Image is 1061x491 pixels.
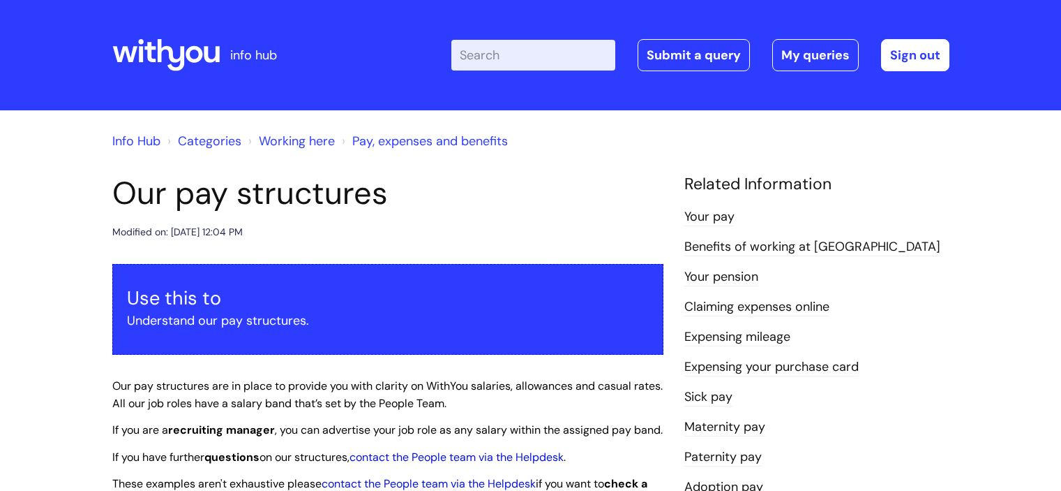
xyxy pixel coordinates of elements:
[772,39,859,71] a: My queries
[112,133,160,149] a: Info Hub
[451,40,615,71] input: Search
[684,208,735,226] a: Your pay
[127,309,649,332] p: Understand our pay structures.
[881,39,949,71] a: Sign out
[684,418,765,437] a: Maternity pay
[322,476,536,491] a: contact the People team via the Helpdesk
[204,450,259,464] strong: questions
[684,388,732,406] a: Sick pay
[684,238,940,256] a: Benefits of working at [GEOGRAPHIC_DATA]
[684,448,762,467] a: Paternity pay
[112,175,663,212] h1: Our pay structures
[684,328,790,346] a: Expensing mileage
[352,133,508,149] a: Pay, expenses and benefits
[259,133,335,149] a: Working here
[164,130,241,152] li: Solution home
[178,133,241,149] a: Categories
[349,450,564,464] a: contact the People team via the Helpdesk
[338,130,508,152] li: Pay, expenses and benefits
[684,175,949,194] h4: Related Information
[127,287,649,309] h3: Use this to
[684,358,859,376] a: Expensing your purchase card
[112,423,663,437] span: If you are a , you can advertise your job role as any salary within the assigned pay band.
[245,130,335,152] li: Working here
[638,39,750,71] a: Submit a query
[684,268,758,286] a: Your pension
[168,423,275,437] strong: recruiting manager
[112,223,243,241] div: Modified on: [DATE] 12:04 PM
[451,39,949,71] div: | -
[112,379,663,411] span: Our pay structures are in place to provide you with clarity on WithYou salaries, allowances and c...
[684,298,829,316] a: Claiming expenses online
[112,450,566,464] span: If you have further on our structures, .
[230,44,277,66] p: info hub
